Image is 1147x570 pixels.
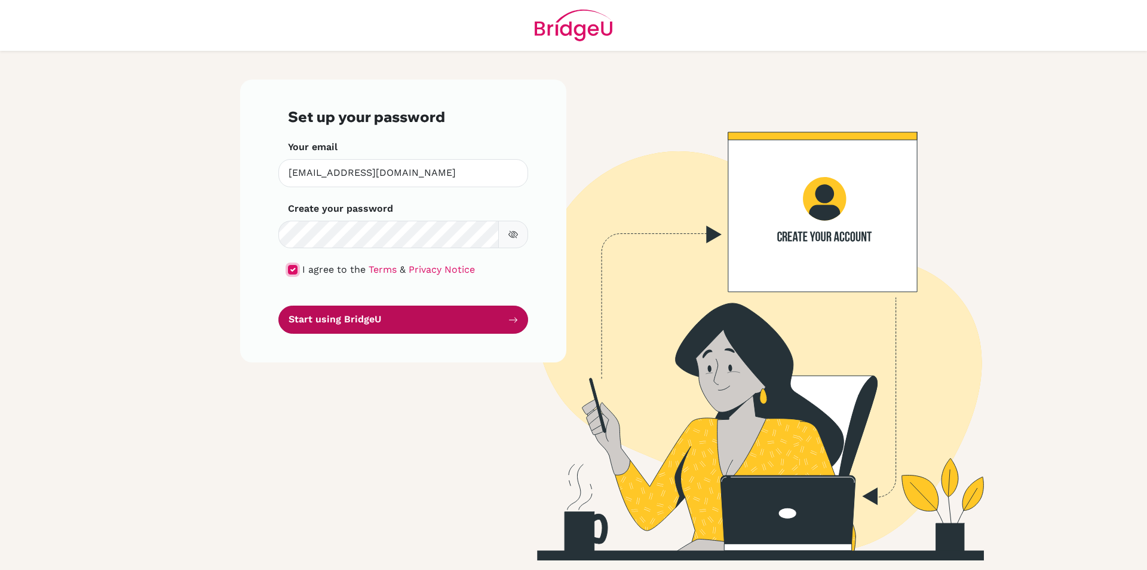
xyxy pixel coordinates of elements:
a: Privacy Notice [409,264,475,275]
label: Your email [288,140,338,154]
a: Terms [369,264,397,275]
label: Create your password [288,202,393,216]
h3: Set up your password [288,108,519,126]
input: Insert your email* [278,159,528,187]
span: I agree to the [302,264,366,275]
button: Start using BridgeU [278,306,528,334]
img: Create your account [403,80,1084,560]
span: & [400,264,406,275]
